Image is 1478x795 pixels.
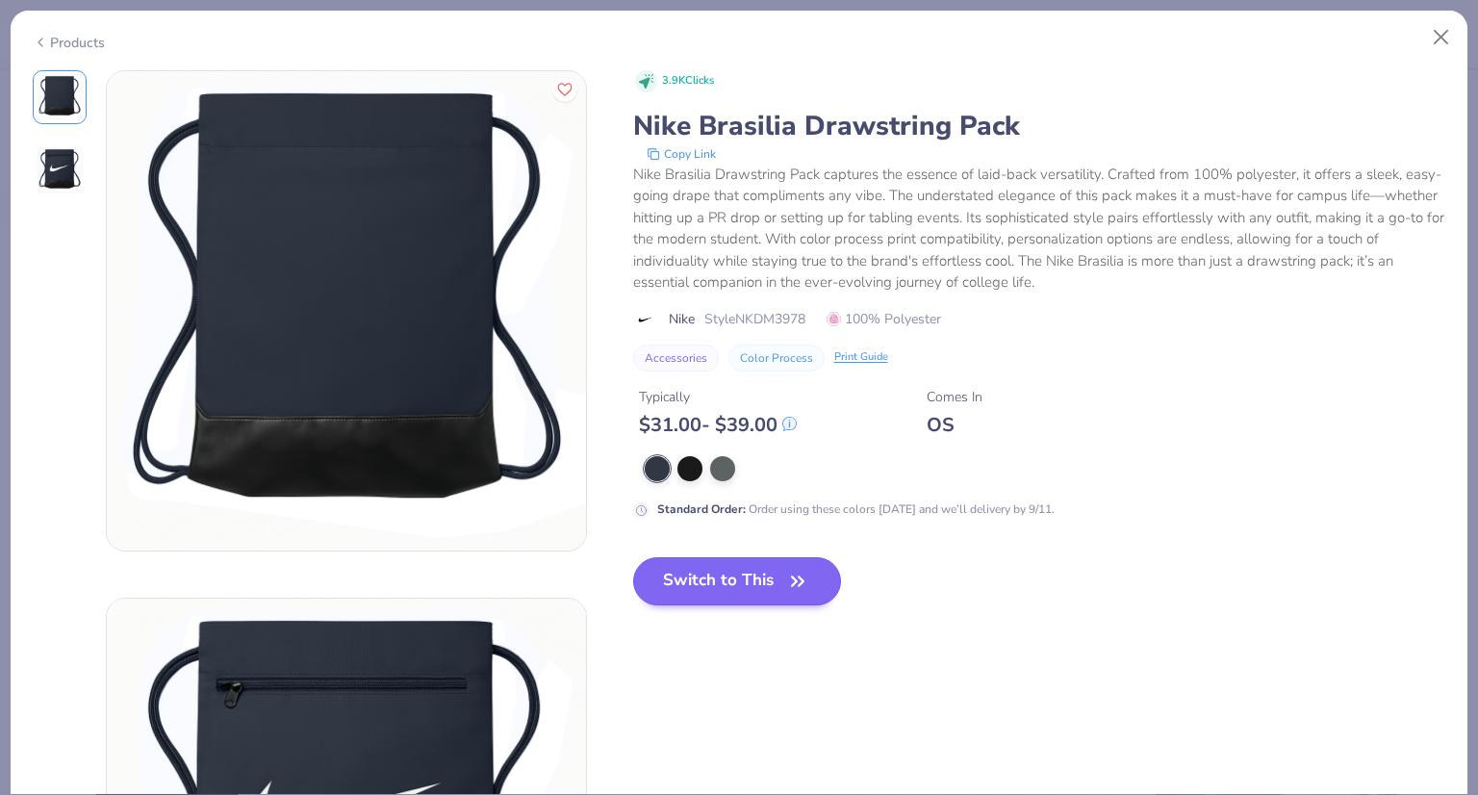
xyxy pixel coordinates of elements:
span: Nike [669,309,695,329]
div: Print Guide [834,349,888,366]
span: Style NKDM3978 [704,309,805,329]
div: OS [927,413,982,437]
button: Like [552,77,577,102]
button: Accessories [633,345,719,372]
button: Color Process [728,345,825,372]
img: Front [37,74,83,120]
div: Typically [639,387,797,407]
span: 3.9K Clicks [662,73,714,90]
img: Front [107,71,586,551]
div: Nike Brasilia Drawstring Pack [633,108,1446,144]
button: copy to clipboard [641,144,722,164]
button: Switch to This [633,557,842,605]
img: Back [37,147,83,193]
div: Nike Brasilia Drawstring Pack captures the essence of laid-back versatility. Crafted from 100% po... [633,164,1446,294]
div: Order using these colors [DATE] and we’ll delivery by 9/11. [657,500,1055,518]
div: Products [33,33,105,53]
img: brand logo [633,312,659,327]
strong: Standard Order : [657,501,746,517]
div: Comes In [927,387,982,407]
span: 100% Polyester [827,309,941,329]
button: Close [1423,19,1460,56]
div: $ 31.00 - $ 39.00 [639,413,797,437]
